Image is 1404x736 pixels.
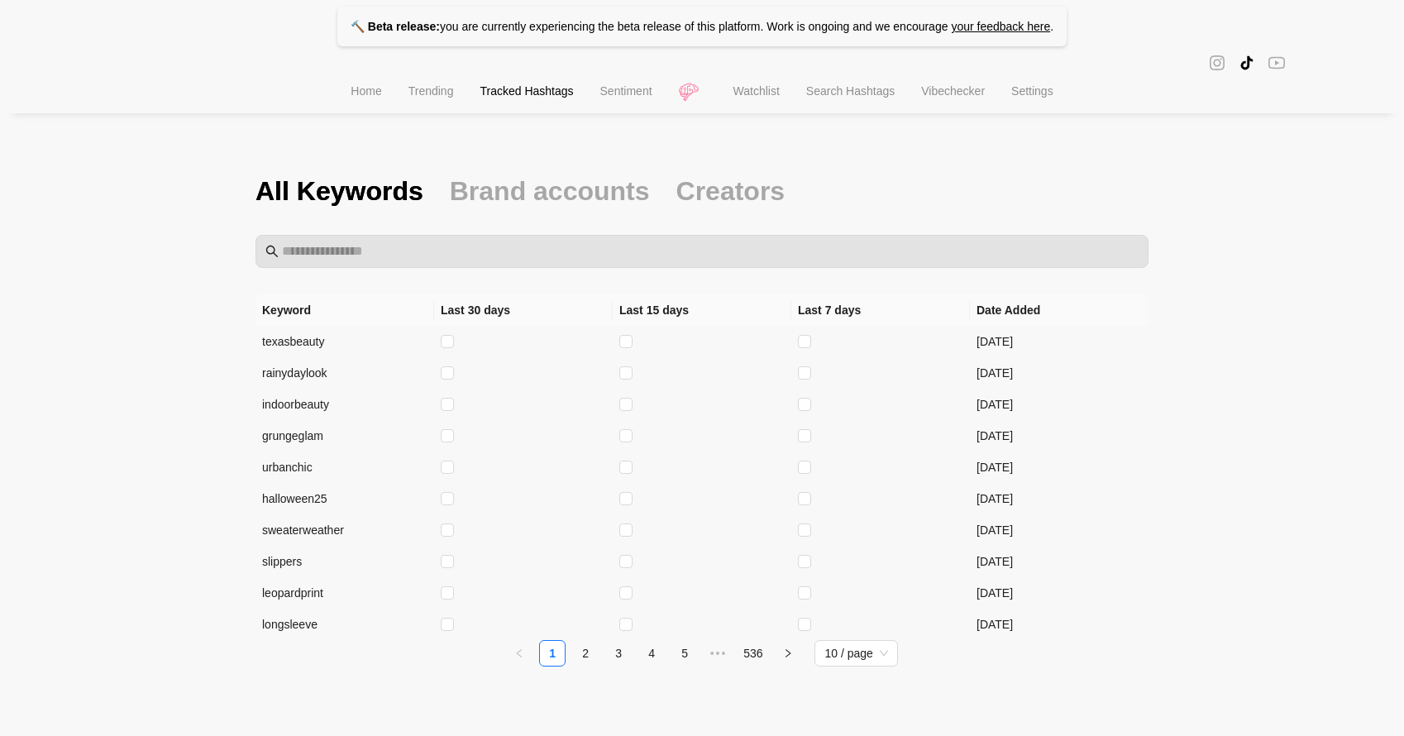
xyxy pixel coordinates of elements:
[806,84,895,98] span: Search Hashtags
[970,326,1149,357] td: [DATE]
[970,546,1149,577] td: [DATE]
[255,577,434,609] td: leopardprint
[775,640,801,667] button: right
[613,294,791,326] th: Last 15 days
[970,577,1149,609] td: [DATE]
[255,174,423,208] span: All Keywords
[733,84,780,98] span: Watchlist
[970,294,1149,326] th: Date Added
[704,640,731,667] span: •••
[951,20,1050,33] a: your feedback here
[970,483,1149,514] td: [DATE]
[638,640,665,667] li: 4
[255,326,434,357] td: texasbeauty
[1011,84,1053,98] span: Settings
[408,84,454,98] span: Trending
[970,357,1149,389] td: [DATE]
[738,641,767,666] a: 536
[255,389,434,420] td: indoorbeauty
[676,174,786,208] span: Creators
[814,640,897,667] div: Page Size
[970,514,1149,546] td: [DATE]
[672,641,697,666] a: 5
[738,640,768,667] li: 536
[351,84,381,98] span: Home
[540,641,565,666] a: 1
[783,648,793,658] span: right
[970,389,1149,420] td: [DATE]
[824,641,887,666] span: 10 / page
[970,420,1149,452] td: [DATE]
[671,640,698,667] li: 5
[255,452,434,483] td: urbanchic
[255,357,434,389] td: rainydaylook
[450,174,650,208] span: Brand accounts
[480,84,573,98] span: Tracked Hashtags
[265,245,279,258] span: search
[255,514,434,546] td: sweaterweather
[775,640,801,667] li: Next Page
[337,7,1067,46] p: you are currently experiencing the beta release of this platform. Work is ongoing and we encourage .
[506,640,532,667] button: left
[573,641,598,666] a: 2
[255,609,434,640] td: longsleeve
[970,452,1149,483] td: [DATE]
[255,483,434,514] td: halloween25
[605,640,632,667] li: 3
[921,84,985,98] span: Vibechecker
[704,640,731,667] li: Next 5 Pages
[255,420,434,452] td: grungeglam
[606,641,631,666] a: 3
[539,640,566,667] li: 1
[255,546,434,577] td: slippers
[791,294,970,326] th: Last 7 days
[351,20,440,33] strong: 🔨 Beta release:
[1268,53,1285,72] span: youtube
[506,640,532,667] li: Previous Page
[1209,53,1225,72] span: instagram
[514,648,524,658] span: left
[572,640,599,667] li: 2
[600,84,652,98] span: Sentiment
[639,641,664,666] a: 4
[255,294,434,326] th: Keyword
[434,294,613,326] th: Last 30 days
[970,609,1149,640] td: [DATE]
